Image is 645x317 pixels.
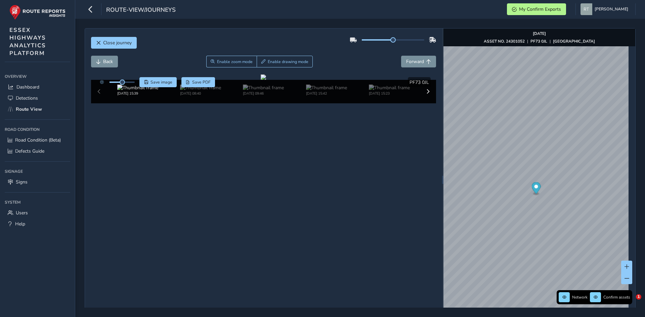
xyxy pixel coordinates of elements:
div: | | [484,39,595,44]
span: Forward [406,58,424,65]
button: My Confirm Exports [507,3,566,15]
span: Detections [16,95,38,101]
strong: PF73 0JL [530,39,547,44]
img: Thumbnail frame [243,85,284,91]
span: Enable zoom mode [217,59,253,64]
button: PDF [181,77,215,87]
div: Road Condition [5,124,70,135]
a: Route View [5,104,70,115]
img: diamond-layout [580,3,592,15]
img: Thumbnail frame [369,85,410,91]
a: Road Condition (Beta) [5,135,70,146]
div: [DATE] 15:42 [306,91,347,96]
button: Zoom [206,56,257,67]
span: Defects Guide [15,148,44,154]
span: PF73 0JL [410,79,429,86]
div: Signage [5,166,70,176]
span: Network [572,295,588,300]
img: rr logo [9,5,66,20]
a: Defects Guide [5,146,70,157]
span: Save image [150,80,172,85]
a: Help [5,218,70,229]
strong: [GEOGRAPHIC_DATA] [553,39,595,44]
div: [DATE] 15:23 [369,91,410,96]
img: Thumbnail frame [117,85,158,91]
span: Save PDF [192,80,211,85]
button: Forward [401,56,436,67]
button: Close journey [91,37,137,49]
span: Enable drawing mode [268,59,308,64]
span: Route View [16,106,42,112]
span: Dashboard [16,84,39,90]
img: Thumbnail frame [180,85,221,91]
span: Close journey [103,40,132,46]
button: Draw [257,56,313,67]
a: Detections [5,93,70,104]
button: Save [139,77,177,87]
strong: [DATE] [533,31,546,36]
span: Users [16,210,28,216]
div: [DATE] 15:39 [117,91,158,96]
div: [DATE] 08:40 [180,91,221,96]
span: Help [15,221,25,227]
span: My Confirm Exports [519,6,561,12]
div: Map marker [531,182,541,196]
a: Signs [5,176,70,188]
a: Dashboard [5,82,70,93]
span: route-view/journeys [106,6,176,15]
span: Confirm assets [603,295,630,300]
span: Road Condition (Beta) [15,137,61,143]
iframe: Intercom live chat [622,294,638,310]
img: Thumbnail frame [306,85,347,91]
span: ESSEX HIGHWAYS ANALYTICS PLATFORM [9,26,46,57]
div: System [5,197,70,207]
span: Signs [16,179,28,185]
a: Users [5,207,70,218]
strong: ASSET NO. 24301052 [484,39,525,44]
span: [PERSON_NAME] [595,3,628,15]
div: [DATE] 09:46 [243,91,284,96]
button: [PERSON_NAME] [580,3,631,15]
span: Back [103,58,113,65]
div: Overview [5,71,70,82]
span: 1 [636,294,641,300]
button: Back [91,56,118,67]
